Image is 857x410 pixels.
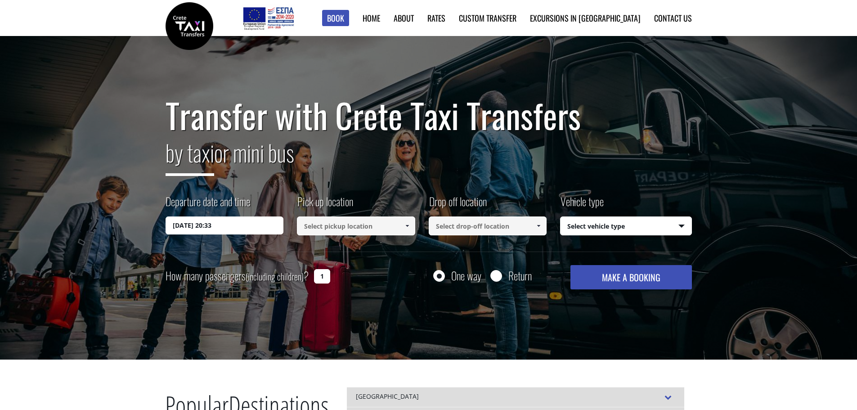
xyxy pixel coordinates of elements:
[246,270,304,283] small: (including children)
[242,5,295,32] img: e-bannersEUERDF180X90.jpg
[166,2,213,50] img: Crete Taxi Transfers | Safe Taxi Transfer Services from to Heraklion Airport, Chania Airport, Ret...
[459,12,516,24] a: Custom Transfer
[399,216,414,235] a: Show All Items
[427,12,445,24] a: Rates
[347,387,684,407] div: [GEOGRAPHIC_DATA]
[166,194,250,216] label: Departure date and time
[166,135,214,176] span: by taxi
[530,12,641,24] a: Excursions in [GEOGRAPHIC_DATA]
[166,96,692,134] h1: Transfer with Crete Taxi Transfers
[451,270,481,281] label: One way
[429,194,487,216] label: Drop off location
[394,12,414,24] a: About
[322,10,349,27] a: Book
[508,270,532,281] label: Return
[297,216,415,235] input: Select pickup location
[560,194,604,216] label: Vehicle type
[531,216,546,235] a: Show All Items
[166,20,213,30] a: Crete Taxi Transfers | Safe Taxi Transfer Services from to Heraklion Airport, Chania Airport, Ret...
[561,217,691,236] span: Select vehicle type
[363,12,380,24] a: Home
[297,194,353,216] label: Pick up location
[570,265,691,289] button: MAKE A BOOKING
[166,265,309,287] label: How many passengers ?
[166,134,692,183] h2: or mini bus
[429,216,547,235] input: Select drop-off location
[654,12,692,24] a: Contact us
